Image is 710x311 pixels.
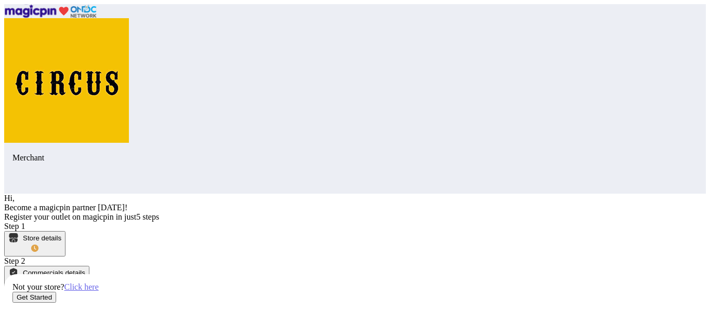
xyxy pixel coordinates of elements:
[4,291,706,301] div: Step 3
[8,233,19,243] img: storeIcon.9b1f7264.svg
[12,153,706,163] p: Merchant
[4,18,129,143] img: circus.b677b59b.png
[8,267,19,278] img: bank_details_tick.fdc3558c.svg
[4,266,89,291] button: Commercials details
[4,4,97,18] img: ondc-logo-new-small.8a59708e.svg
[12,282,64,291] span: Not your store?
[4,194,706,212] div: Hi, Become a magicpin partner [DATE]!
[4,256,706,266] div: Step 2
[30,243,40,253] img: clock_icon_new.67dbf243.svg
[64,282,99,291] a: Click here
[4,212,706,222] div: Register your outlet on magicpin in just 5 steps
[12,292,56,303] button: Get Started
[4,222,706,231] div: Step 1
[4,231,65,256] button: Store details
[23,269,85,277] div: Commercials details
[23,234,61,242] div: Store details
